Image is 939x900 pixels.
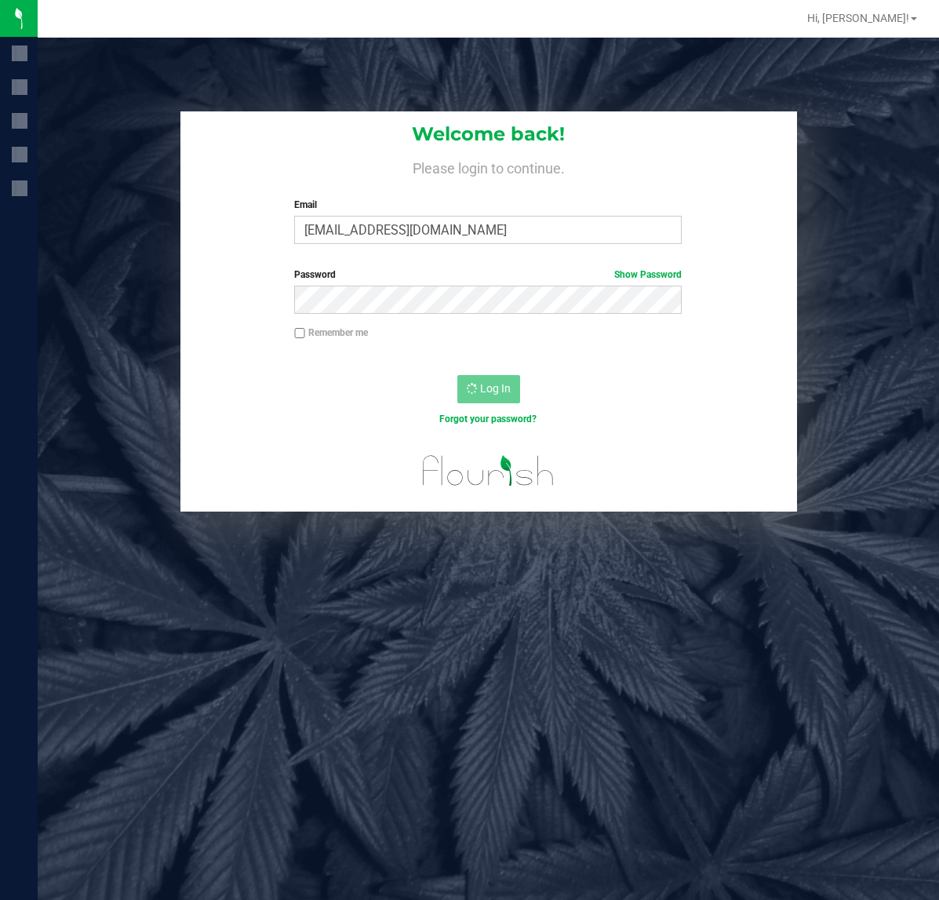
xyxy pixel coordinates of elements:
button: Log In [457,375,520,403]
a: Show Password [614,269,682,280]
a: Forgot your password? [439,414,537,424]
label: Email [294,198,682,212]
img: flourish_logo.svg [411,443,566,499]
input: Remember me [294,328,305,339]
span: Password [294,269,336,280]
label: Remember me [294,326,368,340]
span: Hi, [PERSON_NAME]! [807,12,909,24]
h1: Welcome back! [180,124,797,144]
h4: Please login to continue. [180,157,797,176]
span: Log In [480,382,511,395]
